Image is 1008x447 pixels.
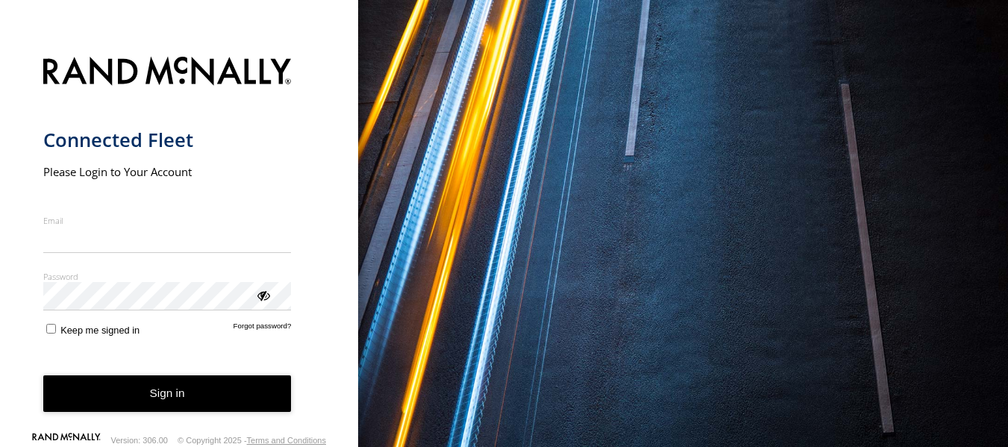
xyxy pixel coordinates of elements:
[255,287,270,302] div: ViewPassword
[43,271,292,282] label: Password
[247,436,326,445] a: Terms and Conditions
[178,436,326,445] div: © Copyright 2025 -
[43,128,292,152] h1: Connected Fleet
[234,322,292,336] a: Forgot password?
[43,164,292,179] h2: Please Login to Your Account
[43,54,292,92] img: Rand McNally
[46,324,56,334] input: Keep me signed in
[43,375,292,412] button: Sign in
[43,48,316,436] form: main
[60,325,140,336] span: Keep me signed in
[43,215,292,226] label: Email
[111,436,168,445] div: Version: 306.00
